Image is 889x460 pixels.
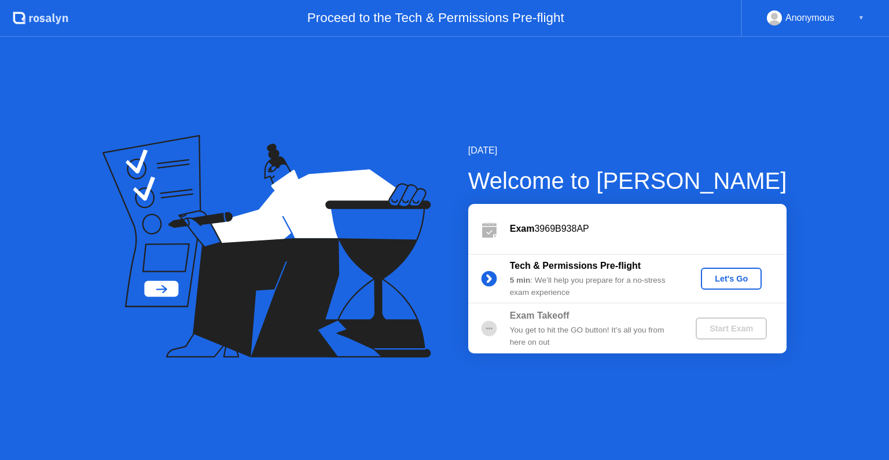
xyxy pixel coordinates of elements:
div: ▼ [858,10,864,25]
b: Exam [510,224,535,233]
div: [DATE] [468,144,787,158]
div: Anonymous [785,10,835,25]
div: Welcome to [PERSON_NAME] [468,163,787,198]
div: 3969B938AP [510,222,787,236]
b: Tech & Permissions Pre-flight [510,261,641,271]
div: : We’ll help you prepare for a no-stress exam experience [510,275,677,298]
div: You get to hit the GO button! It’s all you from here on out [510,324,677,348]
div: Let's Go [706,274,757,283]
b: Exam Takeoff [510,311,570,320]
button: Start Exam [696,317,767,339]
div: Start Exam [700,324,762,333]
button: Let's Go [701,268,762,290]
b: 5 min [510,276,531,284]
